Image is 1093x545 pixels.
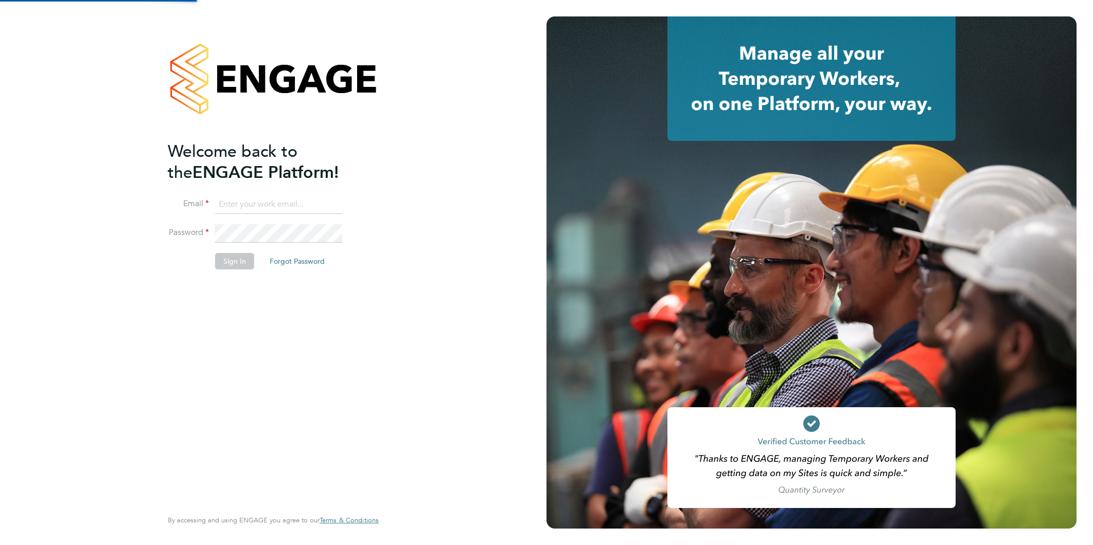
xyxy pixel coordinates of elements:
[215,253,254,269] button: Sign In
[261,253,333,269] button: Forgot Password
[168,141,368,183] h2: ENGAGE Platform!
[215,195,342,214] input: Enter your work email...
[168,516,379,524] span: By accessing and using ENGAGE you agree to our
[320,516,379,524] span: Terms & Conditions
[320,516,379,524] a: Terms & Conditions
[168,141,297,183] span: Welcome back to the
[168,198,209,209] label: Email
[168,227,209,238] label: Password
